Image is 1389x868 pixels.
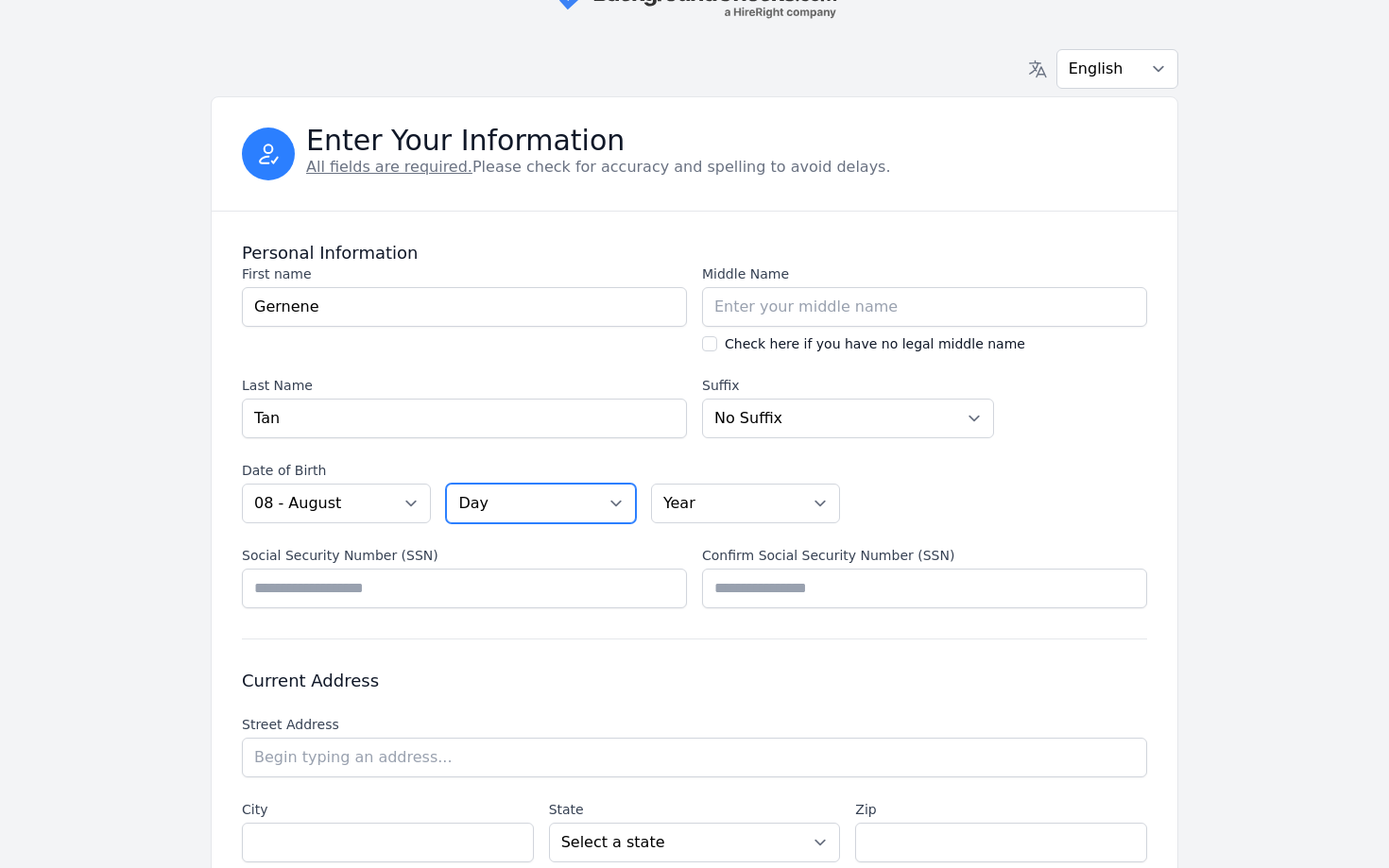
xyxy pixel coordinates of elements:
[725,334,1025,353] label: Check here if you have no legal middle name
[306,158,891,176] span: Please check for accuracy and spelling to avoid delays.
[242,287,687,327] input: Enter your first name
[702,546,1147,565] label: Confirm Social Security Number (SSN)
[306,158,472,176] u: All fields are required.
[549,800,841,819] label: State
[242,800,534,819] label: City
[306,129,891,152] h3: Enter Your Information
[242,264,687,283] label: First name
[242,376,687,395] label: Last Name
[242,242,1147,264] h3: Personal Information
[242,670,1147,692] h3: Current Address
[242,546,687,565] label: Social Security Number (SSN)
[242,715,1147,734] label: Street Address
[242,399,687,438] input: Enter your last name
[702,287,1147,327] input: Enter your middle name
[702,264,1147,283] label: Middle Name
[855,800,1147,819] label: Zip
[242,738,1147,777] input: Begin typing an address...
[702,376,994,395] label: Suffix
[242,461,840,480] label: Date of Birth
